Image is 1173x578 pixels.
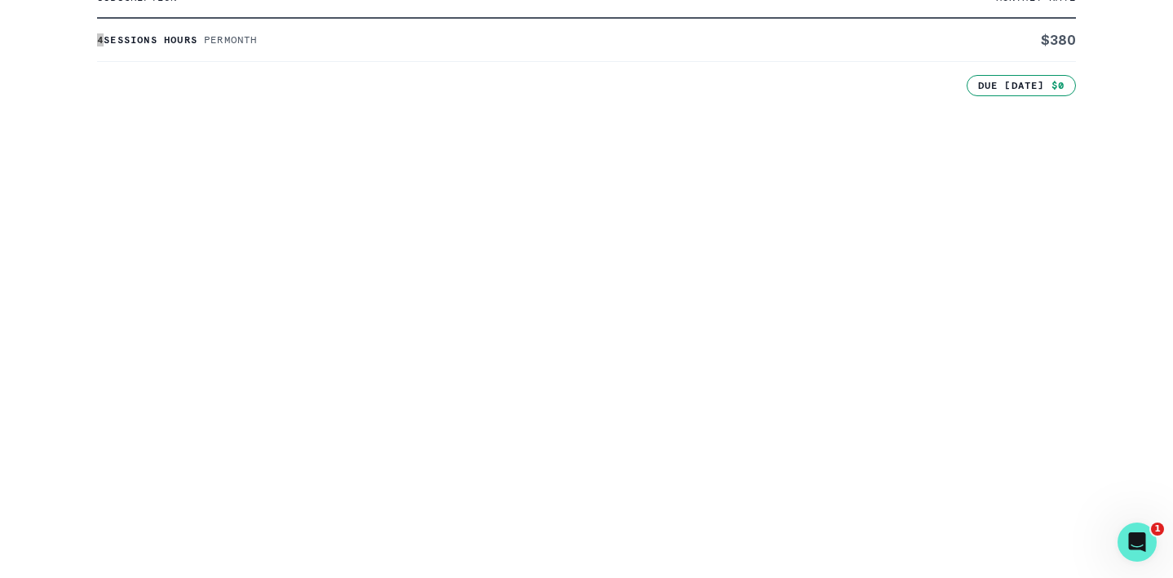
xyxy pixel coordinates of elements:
td: $ 380 [750,18,1076,62]
p: Due [DATE] [978,79,1045,92]
iframe: Intercom live chat [1118,523,1157,562]
iframe: Secure payment input frame [94,93,1079,573]
p: Per month [204,33,258,46]
p: 4 sessions hours [97,33,197,46]
p: $0 [1051,79,1065,92]
span: 1 [1151,523,1164,536]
